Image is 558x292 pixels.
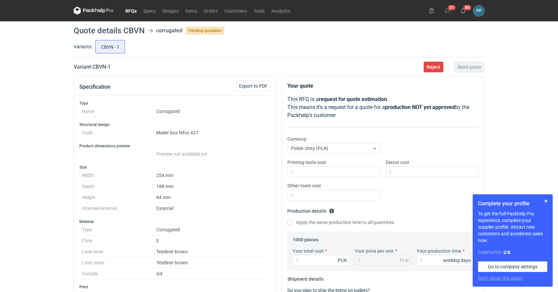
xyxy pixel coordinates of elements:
label: Diecut cost [386,159,409,166]
button: Don’t show this again [478,275,522,281]
a: Go to company settings [478,261,547,272]
a: Customers [221,7,250,15]
dd: Corrugated [156,224,268,235]
label: CBVN - 1 [95,40,125,53]
dd: External [156,203,268,214]
dt: Flute [82,235,156,246]
span: Pending quotation [186,27,224,35]
button: Send quote [454,62,484,72]
span: Send quote [457,65,481,69]
button: Reject [424,62,443,72]
span: Reject [427,65,440,69]
button: 21 [442,5,453,16]
dd: Corrugated [156,106,268,117]
dt: Internal/external [82,203,156,214]
h2: Variant CBVN - 1 [74,63,111,71]
dd: 188 mm [156,181,268,192]
dd: E [156,235,268,246]
div: corrugated [156,27,182,35]
label: Your price per unit [355,248,394,254]
label: Currency [287,136,306,142]
h3: Structural design [79,122,271,127]
button: 85 [458,5,468,16]
input: 0 [287,166,380,177]
h3: Material [79,219,271,224]
a: Tools [250,7,268,15]
label: Variants: [74,43,92,50]
dd: 64 mm [156,192,268,203]
dt: Type [82,224,156,235]
a: RFQs [122,7,140,15]
input: 0 [417,255,473,266]
dt: Liner outer [82,257,156,268]
legend: Production details [287,206,334,214]
dt: Liner inner [82,246,156,257]
h3: Print [79,284,271,290]
label: Printing tools cost [287,159,326,166]
span: Export to PDF [239,84,268,88]
legend: Shipment details [287,274,323,282]
h3: Size [79,165,271,170]
input: 0 [287,190,380,200]
dd: Mailer box fefco 427 [156,127,268,138]
label: Other tools cost [287,182,321,189]
strong: request for quote estimation [319,96,387,102]
label: Your production time [417,248,461,254]
a: Items [182,7,200,15]
dd: Testliner brown [156,257,268,268]
button: Export to PDF [236,81,271,91]
strong: production NOT yet approved [385,104,455,110]
dd: Testliner brown [156,246,268,257]
dd: 254 mm [156,170,268,181]
p: This RFQ is a . This means it's a request for a quote for a by the Packhelp's customer. [287,95,479,119]
button: PP [473,5,484,16]
h3: Type [79,101,271,106]
span: Preview not available yet. [156,151,209,157]
div: Completed: [478,249,547,256]
a: Designs [159,7,182,15]
dt: Depth [82,181,156,192]
button: Specification [79,79,110,95]
label: Your total cost [293,248,324,254]
div: PLN [400,257,409,264]
a: Specs [140,7,159,15]
dt: Width [82,170,156,181]
button: Skip for now [542,197,550,205]
div: PLN [338,257,347,264]
dd: Gd [156,268,268,279]
a: Orders [200,7,221,15]
h1: Quote details CBVN [74,27,145,35]
h3: Product dimensions preview [79,143,271,149]
dt: Code [82,127,156,138]
div: working days [443,257,471,264]
strong: 2 / 8 [503,250,510,255]
dt: Height [82,192,156,203]
h1: Complete your profile [478,200,547,208]
svg: Packhelp Pro [74,7,114,15]
dt: Name [82,106,156,117]
p: To get the full Packhelp Pro experience, complete your supplier profile. Attract new customers an... [478,210,547,244]
a: Analytics [268,7,294,15]
input: 0 [386,166,479,177]
input: 0 [293,255,349,266]
strong: Your quote [287,83,313,89]
dt: Outside [82,268,156,279]
legend: 1000 pieces [293,234,318,242]
div: Paweł Puch [473,5,484,16]
span: Polish złoty (PLN) [291,146,328,151]
label: Apply the same production time to all quantities [287,219,394,226]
